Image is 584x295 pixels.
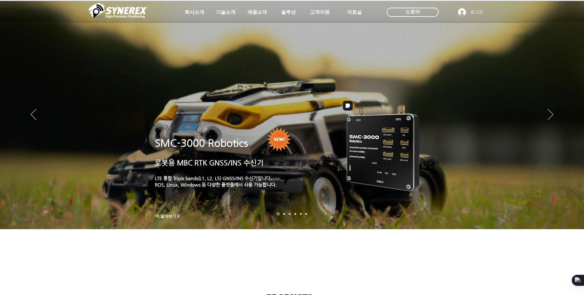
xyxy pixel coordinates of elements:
[275,213,309,215] nav: 슬라이드
[89,2,147,20] img: 씨너렉스_White_simbol_대지 1.png
[179,6,210,18] a: 회사소개
[300,213,302,215] a: 로봇
[155,182,277,187] a: ROS, Linux, Windows 등 다양한 플랫폼에서 사용 가능합니다.
[281,9,296,16] span: 솔루션
[216,9,235,16] span: 기술소개
[273,6,304,18] a: 솔루션
[387,8,439,17] div: 스토어
[304,6,335,18] a: 고객지원
[548,109,553,121] button: 다음
[347,9,362,16] span: 자료실
[405,9,420,15] span: 스토어
[339,6,370,18] a: 자료실
[283,213,285,215] a: 드론 8 - SMC 2000
[155,137,248,149] a: SMC-3000 Robotics
[310,9,330,16] span: 고객지원
[468,9,485,15] span: 로그인
[338,96,429,199] img: KakaoTalk_20241224_155801212.png
[185,9,204,16] span: 회사소개
[242,6,273,18] a: 제품소개
[210,6,241,18] a: 기술소개
[155,176,272,181] a: LTE 통합 Triple bands(L1, L2, L5) GNSS/INS 수신기입니다.
[247,9,267,16] span: 제품소개
[454,6,487,18] button: 로그인
[31,109,36,121] button: 이전
[155,159,264,167] a: 로봇용 MBC RTK GNSS/INS 수신기
[305,213,307,215] a: 정밀농업
[289,213,291,215] a: 측량 IoT
[153,212,183,220] a: 더 알아보기
[155,214,177,219] span: 더 알아보기
[277,213,280,215] a: 로봇- SMC 2000
[294,213,296,215] a: 자율주행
